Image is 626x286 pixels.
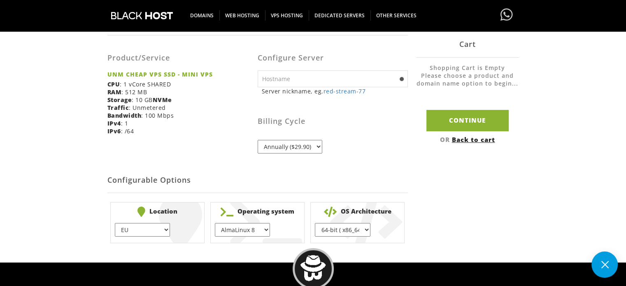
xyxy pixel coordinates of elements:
[315,223,370,237] select: } }
[426,110,509,131] input: Continue
[258,54,408,62] h3: Configure Server
[107,168,408,193] h2: Configurable Options
[107,54,251,62] h3: Product/Service
[115,223,170,237] select: } } } } } }
[416,135,519,143] div: OR
[300,255,326,281] img: BlackHOST mascont, Blacky.
[416,64,519,95] li: Shopping Cart is Empty Please choose a product and domain name option to begin...
[258,70,408,87] input: Hostname
[107,104,129,112] b: Traffic
[309,10,371,21] span: DEDICATED SERVERS
[215,207,300,217] b: Operating system
[107,112,142,119] b: Bandwidth
[258,117,408,126] h3: Billing Cycle
[370,10,422,21] span: OTHER SERVICES
[107,96,132,104] b: Storage
[107,127,121,135] b: IPv6
[323,87,366,95] a: red-stream-77
[416,31,519,58] div: Cart
[107,88,122,96] b: RAM
[107,80,120,88] b: CPU
[184,10,220,21] span: DOMAINS
[315,207,400,217] b: OS Architecture
[452,135,495,143] a: Back to cart
[219,10,265,21] span: WEB HOSTING
[153,96,172,104] b: NVMe
[107,70,251,78] strong: UNM CHEAP VPS SSD - MINI VPS
[115,207,200,217] b: Location
[262,87,408,95] small: Server nickname, eg.
[265,10,309,21] span: VPS HOSTING
[107,119,121,127] b: IPv4
[107,42,258,141] div: : 1 vCore SHARED : 512 MB : 10 GB : Unmetered : 100 Mbps : 1 : /64
[215,223,270,237] select: } } } } } } } } } } } } } } } }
